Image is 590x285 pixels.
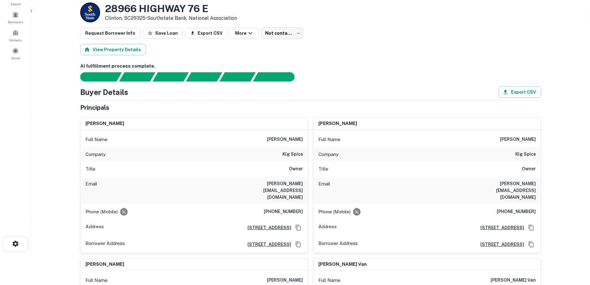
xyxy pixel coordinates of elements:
a: Contacts [2,27,29,44]
p: Email [318,180,330,201]
h6: [PERSON_NAME] [500,136,536,143]
p: Email [85,180,97,201]
button: Copy Address [527,223,536,232]
p: Title [85,165,95,173]
h6: [PERSON_NAME] [318,120,357,127]
p: Address [318,223,337,232]
button: Copy Address [294,240,303,249]
p: Phone (Mobile) [85,208,118,216]
a: [STREET_ADDRESS] [475,224,524,231]
button: Export CSV [185,28,228,39]
h6: klg spice [282,151,303,158]
span: Contacts [9,38,22,42]
h6: [PERSON_NAME][EMAIL_ADDRESS][DOMAIN_NAME] [229,180,303,201]
p: Full Name [318,277,340,284]
h6: [PERSON_NAME] van [318,261,367,268]
p: Clinton, SC29325 • [105,15,237,22]
span: Saved [11,56,20,60]
h6: [PERSON_NAME] [267,277,303,284]
span: Search [11,2,21,7]
div: Principals found, AI now looking for contact information... [186,72,222,82]
h6: [PERSON_NAME] [85,120,124,127]
a: Borrowers [2,9,29,26]
iframe: Chat Widget [559,235,590,265]
h6: [PHONE_NUMBER] [497,208,536,216]
p: Address [85,223,104,232]
div: Sending borrower request to AI... [73,72,119,82]
div: Your request is received and processing... [119,72,155,82]
p: Full Name [318,136,340,143]
h6: Owner [522,165,536,173]
a: [STREET_ADDRESS] [475,241,524,248]
h6: [PERSON_NAME] [267,136,303,143]
h6: klg spice [515,151,536,158]
a: Saved [2,45,29,62]
a: Southstate Bank, National Association [147,15,237,21]
button: Copy Address [294,223,303,232]
p: Full Name [85,136,107,143]
a: [STREET_ADDRESS] [243,241,291,248]
p: Borrower Address [318,240,358,249]
h6: [PERSON_NAME] [85,261,124,268]
h6: [PERSON_NAME] van [491,277,536,284]
div: Not contacted [261,27,303,39]
button: View Property Details [80,44,146,55]
h6: [PHONE_NUMBER] [264,208,303,216]
button: Save Loan [143,28,183,39]
h6: Owner [289,165,303,173]
h5: Principals [80,103,109,112]
div: AI fulfillment process complete. [253,72,302,82]
p: Borrower Address [85,240,125,249]
h6: AI fulfillment process complete. [80,63,541,70]
p: Title [318,165,328,173]
button: Request Borrower Info [80,28,140,39]
h4: Buyer Details [80,87,128,98]
a: [STREET_ADDRESS] [243,224,291,231]
div: Documents found, AI parsing details... [152,72,189,82]
p: Company [318,151,339,158]
div: Principals found, still searching for contact information. This may take time... [219,72,256,82]
button: Copy Address [527,240,536,249]
div: Requests to not be contacted at this number [353,208,361,216]
p: Phone (Mobile) [318,208,351,216]
div: Requests to not be contacted at this number [120,208,128,216]
h6: [PERSON_NAME][EMAIL_ADDRESS][DOMAIN_NAME] [461,180,536,201]
h3: 28966 HIGHWAY 76 E [105,3,237,15]
button: Export CSV [499,87,541,98]
button: More [230,28,259,39]
p: Full Name [85,277,107,284]
p: Company [85,151,106,158]
span: Borrowers [8,20,23,24]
